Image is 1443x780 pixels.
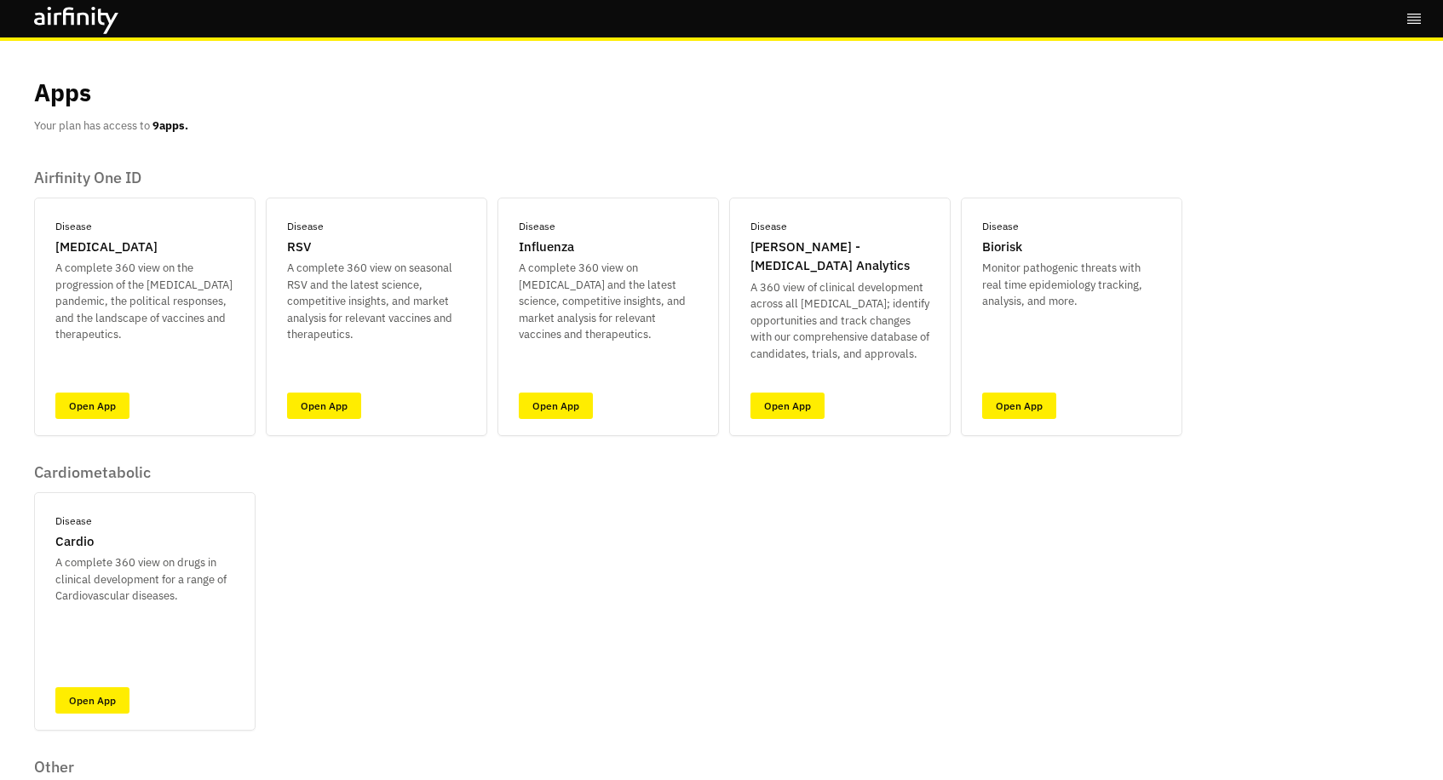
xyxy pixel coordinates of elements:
p: Disease [519,219,555,234]
p: Disease [55,219,92,234]
p: Apps [34,75,91,111]
p: Biorisk [982,238,1022,257]
p: Disease [287,219,324,234]
p: Monitor pathogenic threats with real time epidemiology tracking, analysis, and more. [982,260,1161,310]
a: Open App [55,393,129,419]
p: Disease [982,219,1019,234]
p: RSV [287,238,311,257]
p: [MEDICAL_DATA] [55,238,158,257]
p: Influenza [519,238,574,257]
p: Cardio [55,532,94,552]
a: Open App [519,393,593,419]
p: Airfinity One ID [34,169,1182,187]
p: A complete 360 view on drugs in clinical development for a range of Cardiovascular diseases. [55,554,234,605]
p: A complete 360 view on the progression of the [MEDICAL_DATA] pandemic, the political responses, a... [55,260,234,343]
a: Open App [750,393,825,419]
p: A complete 360 view on [MEDICAL_DATA] and the latest science, competitive insights, and market an... [519,260,698,343]
p: [PERSON_NAME] - [MEDICAL_DATA] Analytics [750,238,929,276]
p: A 360 view of clinical development across all [MEDICAL_DATA]; identify opportunities and track ch... [750,279,929,363]
p: Your plan has access to [34,118,188,135]
b: 9 apps. [152,118,188,133]
a: Open App [982,393,1056,419]
a: Open App [55,687,129,714]
p: Disease [55,513,92,529]
p: Other [34,758,719,777]
p: Cardiometabolic [34,463,256,482]
p: Disease [750,219,787,234]
a: Open App [287,393,361,419]
p: A complete 360 view on seasonal RSV and the latest science, competitive insights, and market anal... [287,260,466,343]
